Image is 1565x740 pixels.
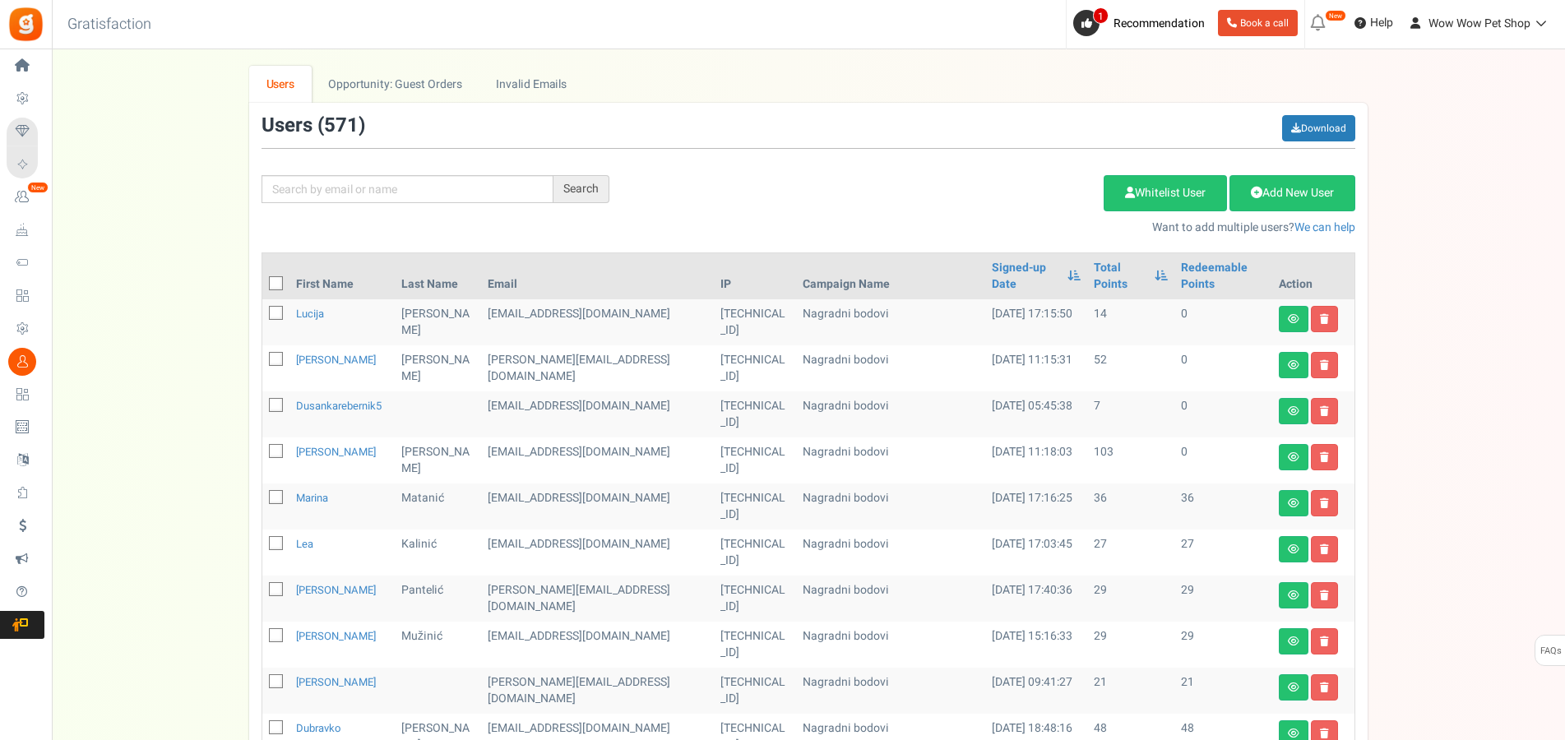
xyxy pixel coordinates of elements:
[296,352,376,368] a: [PERSON_NAME]
[796,437,985,483] td: Nagradni bodovi
[296,720,340,736] a: Dubravko
[796,345,985,391] td: Nagradni bodovi
[796,483,985,530] td: Nagradni bodovi
[1114,15,1205,32] span: Recommendation
[395,530,481,576] td: Kalinić
[1348,10,1400,36] a: Help
[7,183,44,211] a: New
[49,8,169,41] h3: Gratisfaction
[1073,10,1211,36] a: 1 Recommendation
[1282,115,1355,141] a: Download
[714,437,796,483] td: [TECHNICAL_ID]
[1174,576,1272,622] td: 29
[395,576,481,622] td: Pantelić
[1174,622,1272,668] td: 29
[1174,299,1272,345] td: 0
[395,299,481,345] td: [PERSON_NAME]
[296,306,324,321] a: Lucija
[985,437,1087,483] td: [DATE] 11:18:03
[992,260,1059,293] a: Signed-up Date
[1272,253,1354,299] th: Action
[1288,544,1299,554] i: View details
[1325,10,1346,21] em: New
[1320,314,1329,324] i: Delete user
[1087,391,1174,437] td: 7
[714,253,796,299] th: IP
[1087,530,1174,576] td: 27
[1320,452,1329,462] i: Delete user
[1428,15,1530,32] span: Wow Wow Pet Shop
[985,483,1087,530] td: [DATE] 17:16:25
[1288,636,1299,646] i: View details
[481,530,715,576] td: [EMAIL_ADDRESS][DOMAIN_NAME]
[296,490,328,506] a: Marina
[714,622,796,668] td: [TECHNICAL_ID]
[395,345,481,391] td: [PERSON_NAME]
[985,299,1087,345] td: [DATE] 17:15:50
[1320,406,1329,416] i: Delete user
[1087,483,1174,530] td: 36
[296,444,376,460] a: [PERSON_NAME]
[1174,437,1272,483] td: 0
[1087,299,1174,345] td: 14
[796,622,985,668] td: Nagradni bodovi
[481,483,715,530] td: customer
[262,175,553,203] input: Search by email or name
[1229,175,1355,211] a: Add New User
[1087,622,1174,668] td: 29
[1174,530,1272,576] td: 27
[312,66,479,103] a: Opportunity: Guest Orders
[1218,10,1298,36] a: Book a call
[481,576,715,622] td: customer
[262,115,365,136] h3: Users ( )
[796,576,985,622] td: Nagradni bodovi
[796,530,985,576] td: Nagradni bodovi
[479,66,584,103] a: Invalid Emails
[296,628,376,644] a: [PERSON_NAME]
[1104,175,1227,211] a: Whitelist User
[1320,360,1329,370] i: Delete user
[1294,219,1355,236] a: We can help
[481,299,715,345] td: [EMAIL_ADDRESS][DOMAIN_NAME]
[1174,391,1272,437] td: 0
[796,299,985,345] td: Nagradni bodovi
[714,345,796,391] td: [TECHNICAL_ID]
[1288,590,1299,600] i: View details
[289,253,395,299] th: First Name
[985,391,1087,437] td: [DATE] 05:45:38
[481,391,715,437] td: customer
[985,622,1087,668] td: [DATE] 15:16:33
[1288,682,1299,692] i: View details
[714,391,796,437] td: [TECHNICAL_ID]
[296,398,382,414] a: dusankarebernik5
[1181,260,1266,293] a: Redeemable Points
[1320,498,1329,508] i: Delete user
[1094,260,1146,293] a: Total Points
[296,582,376,598] a: [PERSON_NAME]
[1087,345,1174,391] td: 52
[1093,7,1109,24] span: 1
[1320,728,1329,738] i: Delete user
[481,253,715,299] th: Email
[1288,360,1299,370] i: View details
[481,437,715,483] td: customer
[1366,15,1393,31] span: Help
[296,674,376,690] a: [PERSON_NAME]
[324,111,359,140] span: 571
[7,6,44,43] img: Gratisfaction
[1087,576,1174,622] td: 29
[1288,406,1299,416] i: View details
[714,576,796,622] td: [TECHNICAL_ID]
[714,668,796,714] td: [TECHNICAL_ID]
[1288,452,1299,462] i: View details
[1288,728,1299,738] i: View details
[1540,636,1562,667] span: FAQs
[395,437,481,483] td: [PERSON_NAME]
[714,483,796,530] td: [TECHNICAL_ID]
[1320,590,1329,600] i: Delete user
[1087,437,1174,483] td: 103
[985,668,1087,714] td: [DATE] 09:41:27
[1320,544,1329,554] i: Delete user
[1320,636,1329,646] i: Delete user
[634,220,1355,236] p: Want to add multiple users?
